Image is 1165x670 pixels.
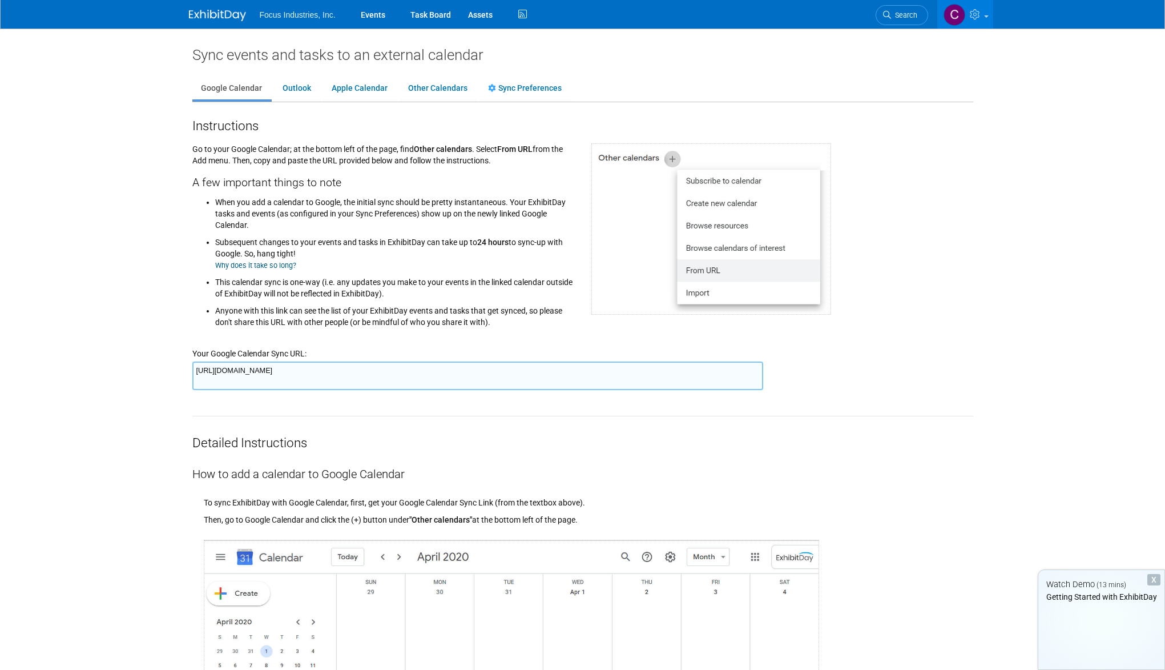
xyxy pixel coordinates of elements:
[479,78,570,99] a: Sync Preferences
[184,135,583,334] div: Go to your Google Calendar; at the bottom left of the page, find . Select from the Add menu. Then...
[891,11,917,19] span: Search
[192,166,574,191] div: A few important things to note
[274,78,320,99] a: Outlook
[192,334,973,359] div: Your Google Calendar Sync URL:
[1147,574,1160,585] div: Dismiss
[876,5,928,25] a: Search
[477,238,509,247] span: 24 hours
[215,194,574,231] li: When you add a calendar to Google, the initial sync should be pretty instantaneous. Your ExhibitD...
[192,114,973,135] div: Instructions
[409,515,472,524] span: "Other calendars"
[192,416,973,452] div: Detailed Instructions
[260,10,336,19] span: Focus Industries, Inc.
[192,362,763,390] textarea: [URL][DOMAIN_NAME]
[215,299,574,328] li: Anyone with this link can see the list of your ExhibitDay events and tasks that get synced, so pl...
[192,78,271,99] a: Google Calendar
[192,46,973,64] div: Sync events and tasks to an external calendar
[497,145,533,154] span: From URL
[323,78,396,99] a: Apple Calendar
[215,261,296,270] a: Why does it take so long?
[1097,581,1126,589] span: (13 mins)
[414,145,472,154] span: Other calendars
[204,508,973,525] div: Then, go to Google Calendar and click the (+) button under at the bottom left of the page.
[192,452,973,483] div: How to add a calendar to Google Calendar
[215,231,574,271] li: Subsequent changes to your events and tasks in ExhibitDay can take up to to sync-up with Google. ...
[215,271,574,299] li: This calendar sync is one-way (i.e. any updates you make to your events in the linked calendar ou...
[1038,591,1164,603] div: Getting Started with ExhibitDay
[591,143,831,315] img: Google Calendar screen shot for adding external calendar
[204,483,973,508] div: To sync ExhibitDay with Google Calendar, first, get your Google Calendar Sync Link (from the text...
[944,4,965,26] img: Christopher Bohn
[400,78,476,99] a: Other Calendars
[189,10,246,21] img: ExhibitDay
[1038,579,1164,591] div: Watch Demo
